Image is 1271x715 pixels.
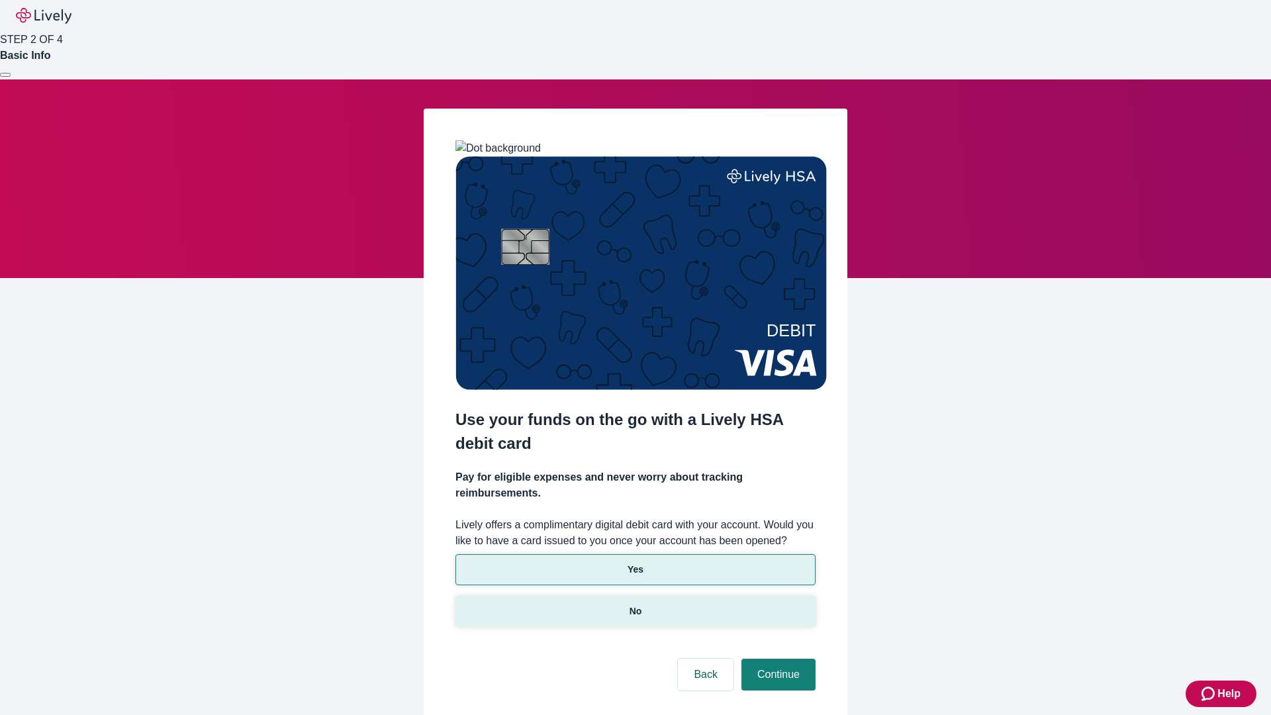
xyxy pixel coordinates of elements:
[741,659,816,691] button: Continue
[455,517,816,549] label: Lively offers a complimentary digital debit card with your account. Would you like to have a card...
[455,469,816,501] h4: Pay for eligible expenses and never worry about tracking reimbursements.
[455,554,816,585] button: Yes
[16,8,71,24] img: Lively
[1217,686,1241,702] span: Help
[455,596,816,627] button: No
[455,156,827,390] img: Debit card
[628,563,643,577] p: Yes
[1201,686,1217,702] svg: Zendesk support icon
[455,140,541,156] img: Dot background
[630,604,642,618] p: No
[1186,681,1256,707] button: Zendesk support iconHelp
[455,408,816,455] h2: Use your funds on the go with a Lively HSA debit card
[678,659,733,691] button: Back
